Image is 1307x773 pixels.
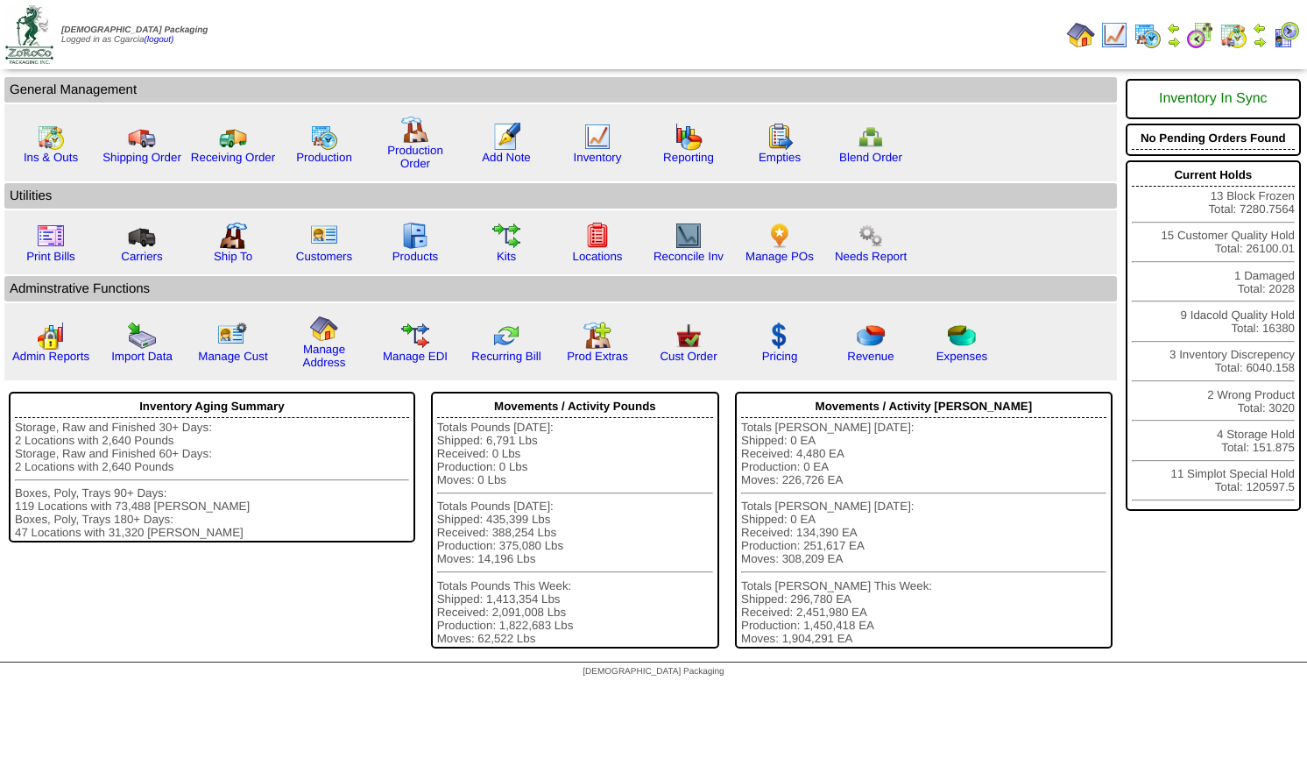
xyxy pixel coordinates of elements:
[198,350,267,363] a: Manage Cust
[741,421,1106,645] div: Totals [PERSON_NAME] [DATE]: Shipped: 0 EA Received: 4,480 EA Production: 0 EA Moves: 226,726 EA ...
[574,151,622,164] a: Inventory
[766,222,794,250] img: po.png
[1134,21,1162,49] img: calendarprod.gif
[12,350,89,363] a: Admin Reports
[37,123,65,151] img: calendarinout.gif
[392,250,439,263] a: Products
[1272,21,1300,49] img: calendarcustomer.gif
[383,350,448,363] a: Manage EDI
[759,151,801,164] a: Empties
[128,123,156,151] img: truck.gif
[857,322,885,350] img: pie_chart.png
[583,322,611,350] img: prodextras.gif
[1167,21,1181,35] img: arrowleft.gif
[857,123,885,151] img: network.png
[675,222,703,250] img: line_graph2.gif
[492,123,520,151] img: orders.gif
[492,322,520,350] img: reconcile.gif
[948,322,976,350] img: pie_chart2.png
[102,151,181,164] a: Shipping Order
[214,250,252,263] a: Ship To
[847,350,894,363] a: Revenue
[401,222,429,250] img: cabinet.gif
[1253,21,1267,35] img: arrowleft.gif
[26,250,75,263] a: Print Bills
[61,25,208,35] span: [DEMOGRAPHIC_DATA] Packaging
[675,322,703,350] img: cust_order.png
[583,222,611,250] img: locations.gif
[745,250,814,263] a: Manage POs
[492,222,520,250] img: workflow.gif
[401,322,429,350] img: edi.gif
[191,151,275,164] a: Receiving Order
[663,151,714,164] a: Reporting
[1132,164,1295,187] div: Current Holds
[583,667,724,677] span: [DEMOGRAPHIC_DATA] Packaging
[766,123,794,151] img: workorder.gif
[1186,21,1214,49] img: calendarblend.gif
[4,183,1117,209] td: Utilities
[61,25,208,45] span: Logged in as Cgarcia
[15,421,409,539] div: Storage, Raw and Finished 30+ Days: 2 Locations with 2,640 Pounds Storage, Raw and Finished 60+ D...
[572,250,622,263] a: Locations
[303,343,346,369] a: Manage Address
[219,222,247,250] img: factory2.gif
[653,250,724,263] a: Reconcile Inv
[583,123,611,151] img: line_graph.gif
[741,395,1106,418] div: Movements / Activity [PERSON_NAME]
[5,5,53,64] img: zoroco-logo-small.webp
[482,151,531,164] a: Add Note
[4,276,1117,301] td: Adminstrative Functions
[296,151,352,164] a: Production
[437,395,713,418] div: Movements / Activity Pounds
[471,350,540,363] a: Recurring Bill
[296,250,352,263] a: Customers
[567,350,628,363] a: Prod Extras
[936,350,988,363] a: Expenses
[121,250,162,263] a: Carriers
[660,350,717,363] a: Cust Order
[37,322,65,350] img: graph2.png
[24,151,78,164] a: Ins & Outs
[437,421,713,645] div: Totals Pounds [DATE]: Shipped: 6,791 Lbs Received: 0 Lbs Production: 0 Lbs Moves: 0 Lbs Totals Po...
[1253,35,1267,49] img: arrowright.gif
[1167,35,1181,49] img: arrowright.gif
[310,123,338,151] img: calendarprod.gif
[835,250,907,263] a: Needs Report
[497,250,516,263] a: Kits
[762,350,798,363] a: Pricing
[1067,21,1095,49] img: home.gif
[857,222,885,250] img: workflow.png
[1132,82,1295,116] div: Inventory In Sync
[4,77,1117,103] td: General Management
[128,322,156,350] img: import.gif
[219,123,247,151] img: truck2.gif
[310,315,338,343] img: home.gif
[1219,21,1247,49] img: calendarinout.gif
[401,116,429,144] img: factory.gif
[1132,127,1295,150] div: No Pending Orders Found
[387,144,443,170] a: Production Order
[15,395,409,418] div: Inventory Aging Summary
[1100,21,1128,49] img: line_graph.gif
[128,222,156,250] img: truck3.gif
[310,222,338,250] img: customers.gif
[37,222,65,250] img: invoice2.gif
[839,151,902,164] a: Blend Order
[766,322,794,350] img: dollar.gif
[111,350,173,363] a: Import Data
[1126,160,1301,511] div: 13 Block Frozen Total: 7280.7564 15 Customer Quality Hold Total: 26100.01 1 Damaged Total: 2028 9...
[675,123,703,151] img: graph.gif
[217,322,250,350] img: managecust.png
[145,35,174,45] a: (logout)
